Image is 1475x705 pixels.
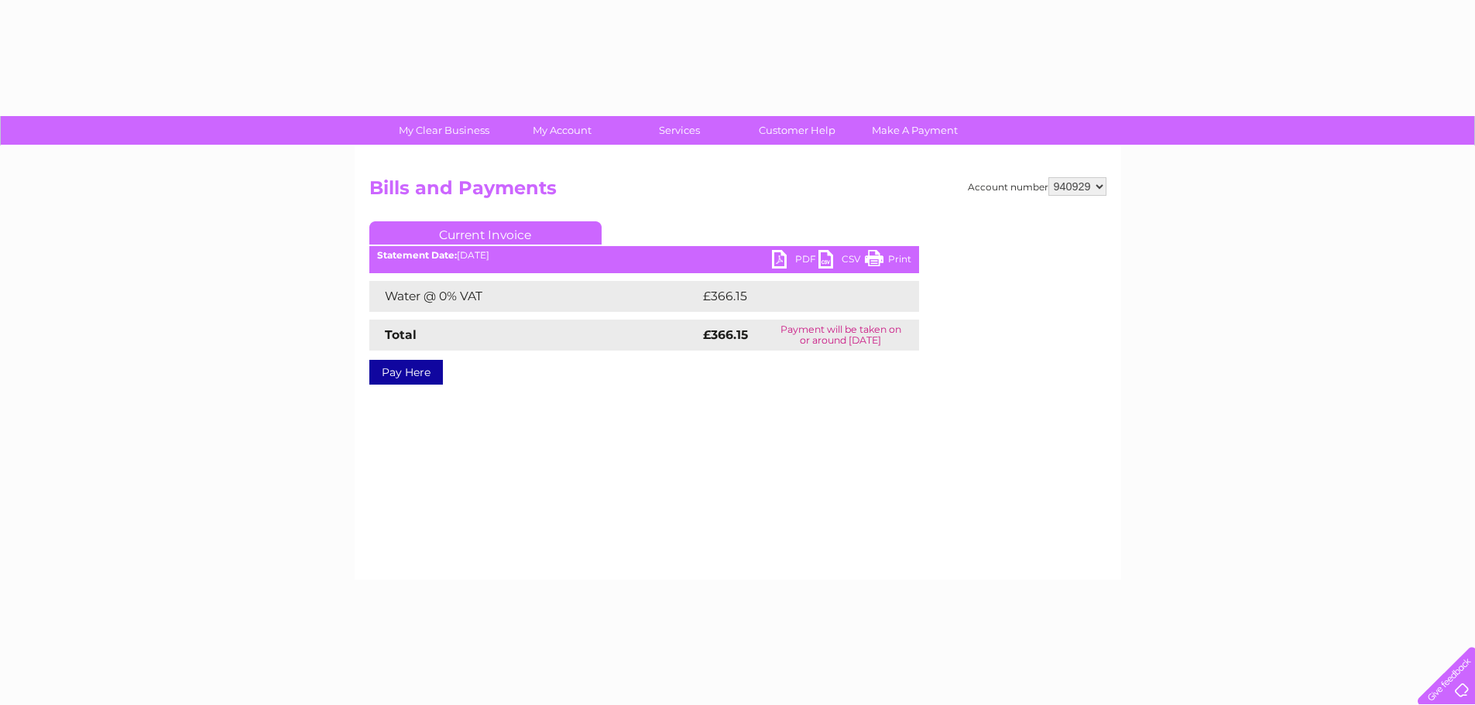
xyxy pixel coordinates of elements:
[380,116,508,145] a: My Clear Business
[369,250,919,261] div: [DATE]
[369,281,699,312] td: Water @ 0% VAT
[703,327,748,342] strong: £366.15
[818,250,865,272] a: CSV
[616,116,743,145] a: Services
[369,360,443,385] a: Pay Here
[763,320,918,351] td: Payment will be taken on or around [DATE]
[968,177,1106,196] div: Account number
[369,177,1106,207] h2: Bills and Payments
[772,250,818,272] a: PDF
[851,116,979,145] a: Make A Payment
[385,327,417,342] strong: Total
[699,281,890,312] td: £366.15
[733,116,861,145] a: Customer Help
[369,221,602,245] a: Current Invoice
[865,250,911,272] a: Print
[377,249,457,261] b: Statement Date:
[498,116,626,145] a: My Account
